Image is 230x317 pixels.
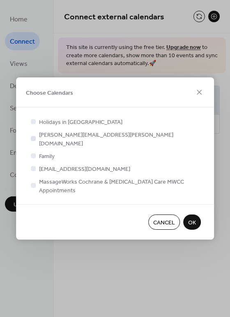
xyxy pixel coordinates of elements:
[39,131,201,148] span: [PERSON_NAME][EMAIL_ADDRESS][PERSON_NAME][DOMAIN_NAME]
[39,178,201,195] span: MassageWorks Cochrane & [MEDICAL_DATA] Care MWCC Appointments
[188,219,196,227] span: OK
[39,165,130,174] span: [EMAIL_ADDRESS][DOMAIN_NAME]
[148,214,180,230] button: Cancel
[39,152,55,161] span: Family
[153,219,175,227] span: Cancel
[183,214,201,230] button: OK
[39,118,122,127] span: Holidays in [GEOGRAPHIC_DATA]
[26,89,73,97] span: Choose Calendars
